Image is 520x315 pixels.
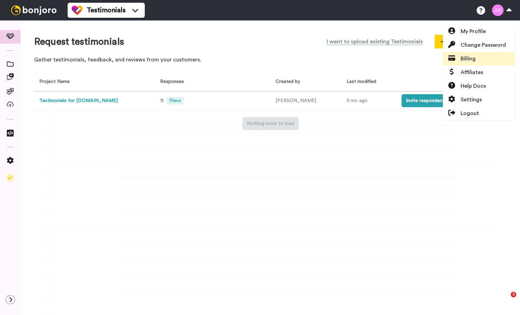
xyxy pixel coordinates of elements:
button: Nothing more to load [242,117,298,130]
span: Billing [461,55,476,63]
img: bj-logo-header-white.svg [8,5,59,15]
button: Invite respondents [402,94,451,107]
span: Help Docs [461,82,486,90]
button: Create new request [435,35,506,48]
th: Created by [270,73,342,91]
span: 1 New [166,97,184,104]
span: 11 [160,98,164,103]
td: [PERSON_NAME] [270,91,342,110]
img: Checklist.svg [7,174,14,181]
button: Testimonials for [DOMAIN_NAME] [39,97,118,104]
span: 3 [511,292,516,297]
a: Settings [443,93,515,106]
a: Logout [443,106,515,120]
span: Responses [157,79,184,84]
span: I want to upload existing Testimonials [327,38,423,46]
span: Testimonials [87,5,126,15]
span: My Profile [461,27,486,35]
td: 9 mo ago [341,91,396,110]
span: Settings [461,96,482,104]
span: Affiliates [461,68,483,76]
a: My Profile [443,25,515,38]
span: Change Password [461,41,506,49]
a: Change Password [443,38,515,52]
p: Gather testimonials, feedback, and reviews from your customers. [34,56,506,64]
th: Project Name [34,73,152,91]
a: Affiliates [443,66,515,79]
span: Logout [461,109,479,117]
img: tm-color.svg [72,5,83,16]
a: Help Docs [443,79,515,93]
button: I want to upload existing Testimonials [322,34,428,49]
iframe: Intercom live chat [497,292,513,308]
span: Create new request [440,38,501,46]
a: Billing [443,52,515,66]
h1: Request testimonials [34,37,124,47]
th: Last modified [341,73,396,91]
